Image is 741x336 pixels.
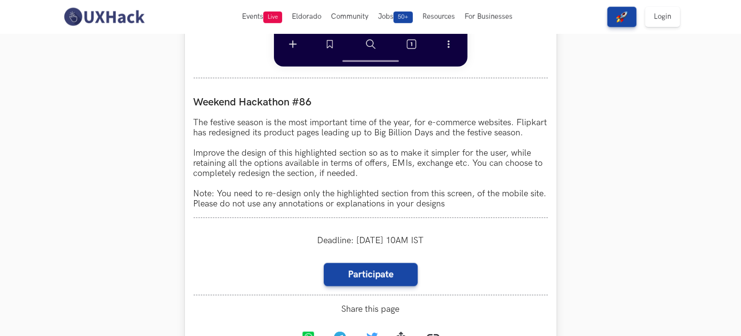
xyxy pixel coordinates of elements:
span: Share this page [194,304,548,314]
span: Live [263,12,282,23]
p: The festive season is the most important time of the year, for e-commerce websites. Flipkart has ... [194,117,548,209]
label: Weekend Hackathon #86 [194,96,548,109]
img: UXHack-logo.png [61,7,147,27]
span: 50+ [393,12,413,23]
img: rocket [616,11,628,23]
a: Login [645,7,680,27]
div: Deadline: [DATE] 10AM IST [194,227,548,254]
a: Participate [324,263,418,286]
